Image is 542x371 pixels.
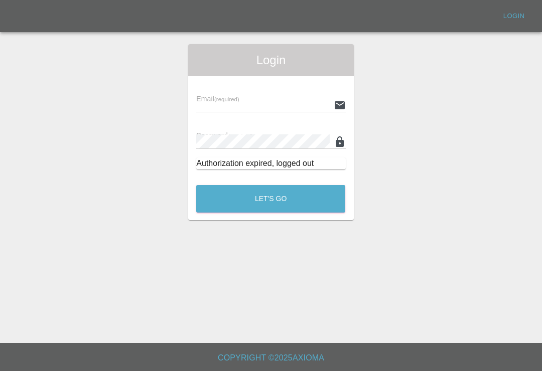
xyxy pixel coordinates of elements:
small: (required) [214,96,239,102]
span: Email [196,95,239,103]
button: Let's Go [196,185,345,213]
a: Login [498,9,530,24]
h6: Copyright © 2025 Axioma [8,351,534,365]
small: (required) [228,133,253,139]
span: Login [196,52,345,68]
div: Authorization expired, logged out [196,157,345,169]
span: Password [196,131,252,139]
